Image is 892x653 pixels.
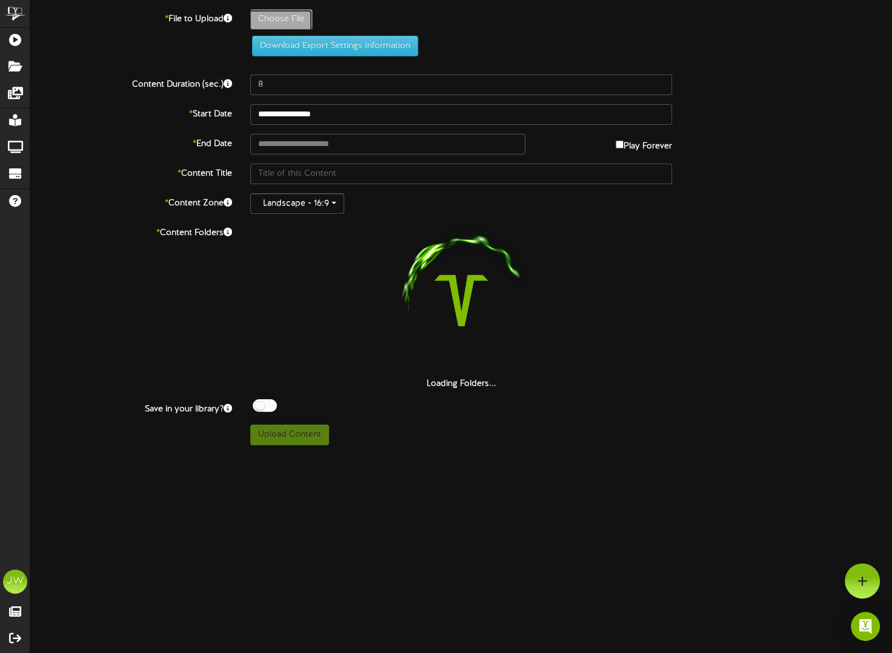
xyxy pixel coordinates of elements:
[21,223,241,239] label: Content Folders
[21,399,241,416] label: Save in your library?
[250,425,329,445] button: Upload Content
[21,75,241,91] label: Content Duration (sec.)
[21,164,241,180] label: Content Title
[616,141,624,148] input: Play Forever
[21,134,241,150] label: End Date
[21,193,241,210] label: Content Zone
[21,104,241,121] label: Start Date
[21,9,241,25] label: File to Upload
[616,134,672,153] label: Play Forever
[246,41,418,50] a: Download Export Settings Information
[851,612,880,641] div: Open Intercom Messenger
[427,379,496,388] strong: Loading Folders...
[250,164,672,184] input: Title of this Content
[252,36,418,56] button: Download Export Settings Information
[250,193,344,214] button: Landscape - 16:9
[3,569,27,594] div: JW
[384,223,539,378] img: loading-spinner-1.png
